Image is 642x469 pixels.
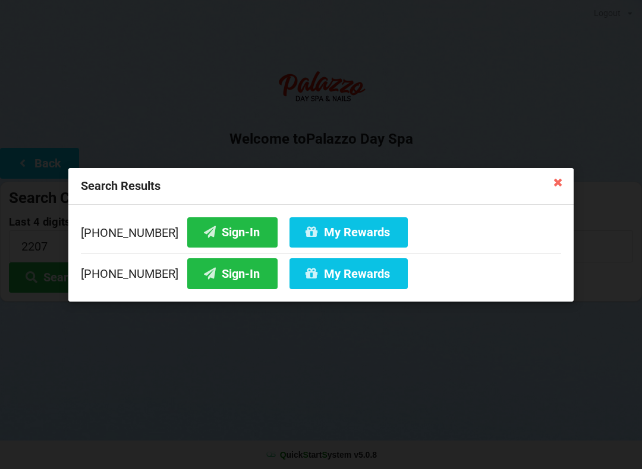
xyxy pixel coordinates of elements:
button: Sign-In [187,217,278,247]
button: My Rewards [289,258,408,289]
button: My Rewards [289,217,408,247]
div: Search Results [68,168,574,205]
div: [PHONE_NUMBER] [81,252,561,289]
div: [PHONE_NUMBER] [81,217,561,252]
button: Sign-In [187,258,278,289]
